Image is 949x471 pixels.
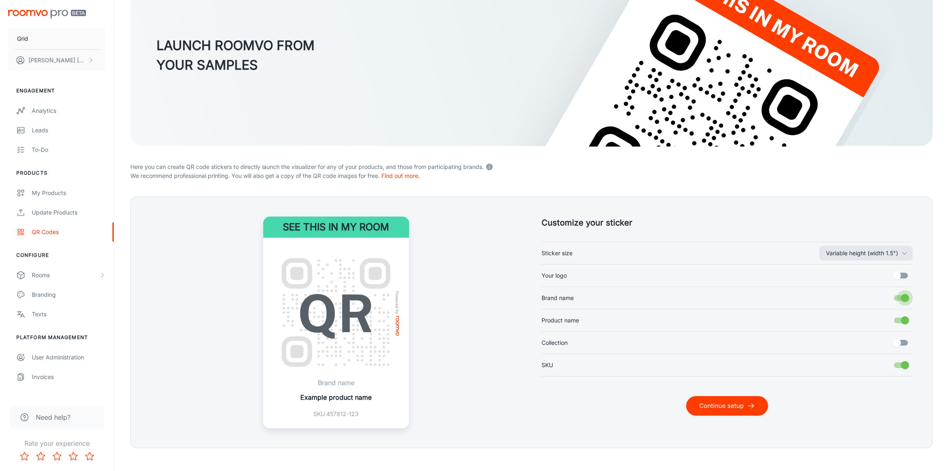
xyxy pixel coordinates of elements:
span: Product name [542,316,579,325]
img: QR Code Example [273,250,399,376]
div: Texts [32,310,106,319]
img: Roomvo PRO Beta [8,10,86,18]
p: [PERSON_NAME] [PERSON_NAME] [29,56,86,65]
span: Sticker size [542,249,572,258]
button: Grid [8,28,106,49]
div: Branding [32,290,106,299]
span: Brand name [542,294,574,302]
div: Leads [32,126,106,135]
span: SKU [542,361,553,370]
span: Your logo [542,271,567,280]
div: QR Codes [32,228,106,237]
p: Here you can create QR code stickers to directly launch the visualizer for any of your products, ... [130,161,933,171]
a: Find out more. [381,172,420,179]
div: To-do [32,145,106,154]
button: Rate 3 star [49,448,65,464]
span: Need help? [36,412,70,422]
div: My Products [32,188,106,197]
button: Rate 4 star [65,448,81,464]
div: Invoices [32,372,106,381]
p: Grid [17,34,28,43]
div: Analytics [32,106,106,115]
div: Rooms [32,271,99,280]
p: Rate your experience [7,438,107,448]
h5: Customize your sticker [542,217,913,229]
div: User Administration [32,353,106,362]
p: Brand name [300,378,372,388]
button: Sticker size [819,246,913,261]
p: We recommend professional printing. You will also get a copy of the QR code images for free. [130,171,933,180]
button: Rate 2 star [33,448,49,464]
button: Continue setup [686,396,768,416]
p: SKU 457812-123 [300,410,372,418]
button: Rate 5 star [81,448,98,464]
h4: See this in my room [263,217,409,238]
button: Rate 1 star [16,448,33,464]
p: Example product name [300,392,372,402]
img: roomvo [396,316,399,336]
h3: LAUNCH ROOMVO FROM YOUR SAMPLES [156,36,315,75]
span: Powered by [393,291,401,314]
span: Collection [542,338,568,347]
button: [PERSON_NAME] [PERSON_NAME] [8,50,106,71]
div: Update Products [32,208,106,217]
